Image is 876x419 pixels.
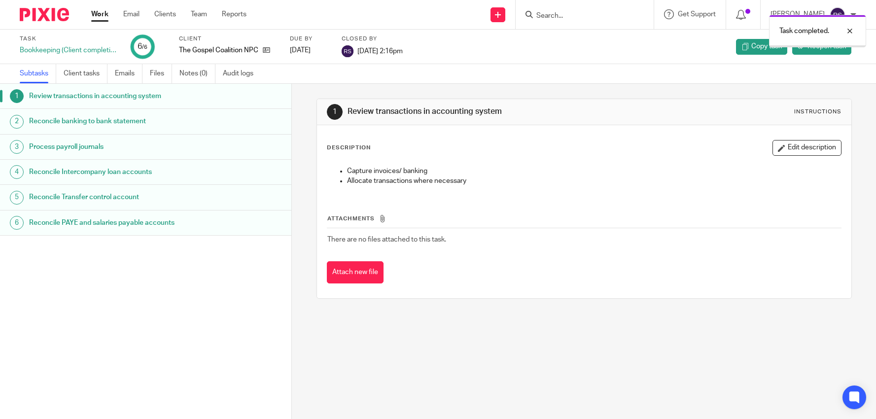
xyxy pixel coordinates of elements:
a: Files [150,64,172,83]
a: Team [191,9,207,19]
div: 1 [327,104,343,120]
h1: Process payroll journals [29,140,198,154]
div: Instructions [794,108,841,116]
a: Notes (0) [179,64,215,83]
a: Email [123,9,140,19]
p: Allocate transactions where necessary [347,176,841,186]
h1: Reconcile banking to bank statement [29,114,198,129]
span: Attachments [327,216,375,221]
div: 5 [10,191,24,205]
img: svg%3E [830,7,845,23]
p: Capture invoices/ banking [347,166,841,176]
p: Description [327,144,371,152]
label: Task [20,35,118,43]
label: Client [179,35,278,43]
div: 4 [10,165,24,179]
img: svg%3E [342,45,353,57]
h1: Review transactions in accounting system [348,106,605,117]
div: [DATE] [290,45,329,55]
a: Clients [154,9,176,19]
label: Due by [290,35,329,43]
a: Audit logs [223,64,261,83]
h1: Reconcile PAYE and salaries payable accounts [29,215,198,230]
h1: Reconcile Intercompany loan accounts [29,165,198,179]
small: /6 [142,44,147,50]
div: 6 [10,216,24,230]
div: Bookkeeping (Client completion) [20,45,118,55]
a: Client tasks [64,64,107,83]
img: Pixie [20,8,69,21]
a: Subtasks [20,64,56,83]
h1: Review transactions in accounting system [29,89,198,104]
div: 3 [10,140,24,154]
label: Closed by [342,35,403,43]
div: 6 [138,41,147,52]
button: Attach new file [327,261,384,283]
a: Work [91,9,108,19]
a: Reports [222,9,246,19]
span: There are no files attached to this task. [327,236,446,243]
h1: Reconcile Transfer control account [29,190,198,205]
div: 2 [10,115,24,129]
p: The Gospel Coalition NPC [179,45,258,55]
button: Edit description [772,140,841,156]
div: 1 [10,89,24,103]
a: Emails [115,64,142,83]
p: Task completed. [779,26,829,36]
span: [DATE] 2:16pm [357,47,403,54]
